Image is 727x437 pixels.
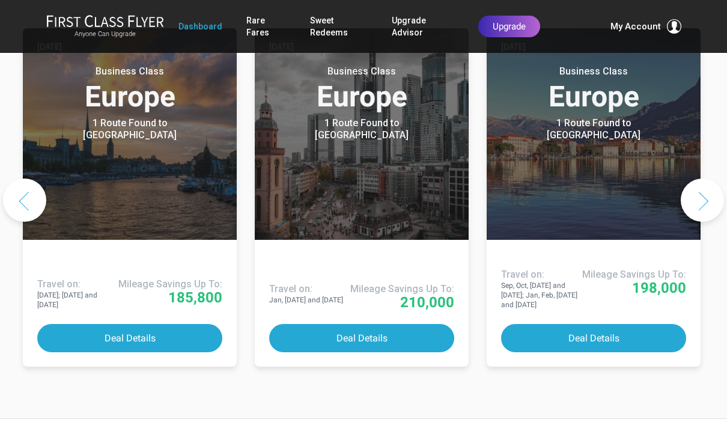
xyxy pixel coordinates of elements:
[501,324,686,352] button: Deal Details
[310,10,368,43] a: Sweet Redeems
[287,66,437,78] small: Business Class
[246,10,286,43] a: Rare Fares
[392,10,454,43] a: Upgrade Advisor
[287,117,437,141] div: 1 Route Found to [GEOGRAPHIC_DATA]
[610,19,681,34] button: My Account
[478,16,540,37] a: Upgrade
[255,28,469,367] a: [DATE] Business ClassEurope 1 Route Found to [GEOGRAPHIC_DATA] Use These Miles / Points: Travel o...
[178,16,222,37] a: Dashboard
[269,66,454,111] h3: Europe
[3,179,46,222] button: Previous slide
[46,30,164,38] small: Anyone Can Upgrade
[519,66,669,78] small: Business Class
[269,324,454,352] button: Deal Details
[501,66,686,111] h3: Europe
[55,66,205,78] small: Business Class
[23,28,237,367] a: [DATE] Business ClassEurope 1 Route Found to [GEOGRAPHIC_DATA] Use These Miles / Points: Travel o...
[519,117,669,141] div: 1 Route Found to [GEOGRAPHIC_DATA]
[46,14,164,38] a: First Class FlyerAnyone Can Upgrade
[37,66,222,111] h3: Europe
[55,117,205,141] div: 1 Route Found to [GEOGRAPHIC_DATA]
[610,19,661,34] span: My Account
[487,28,701,367] a: [DATE] Business ClassEurope 1 Route Found to [GEOGRAPHIC_DATA] Use These Miles / Points: Travel o...
[681,179,724,222] button: Next slide
[46,14,164,27] img: First Class Flyer
[37,324,222,352] button: Deal Details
